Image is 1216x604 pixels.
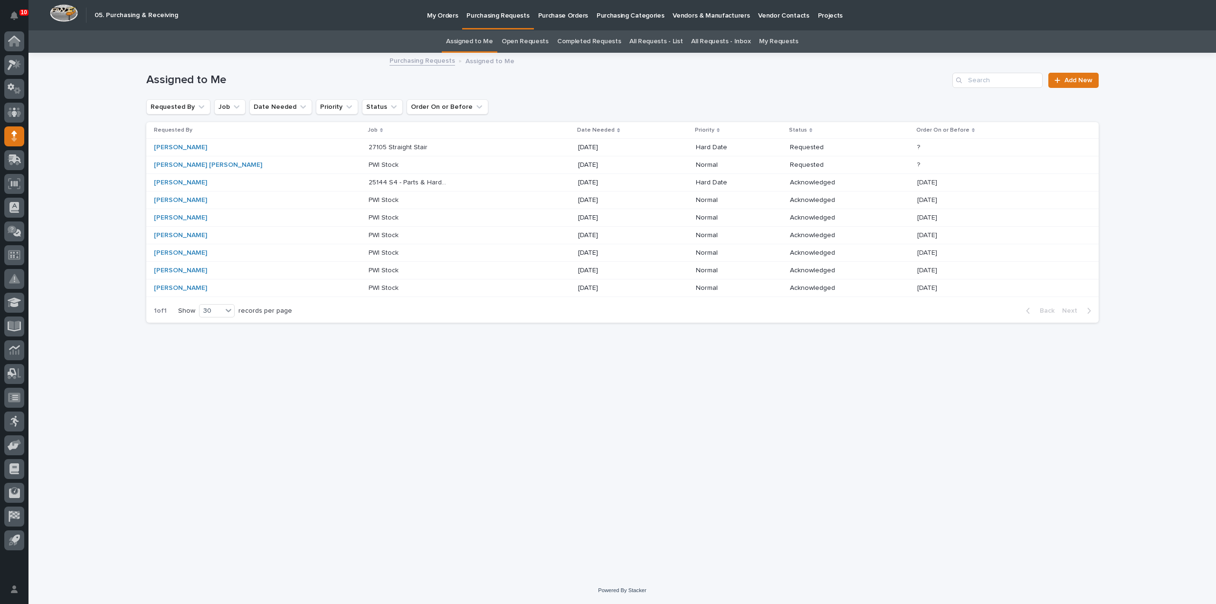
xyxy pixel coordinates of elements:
[1058,307,1099,315] button: Next
[12,11,24,27] div: Notifications10
[629,30,683,53] a: All Requests - List
[578,267,657,275] p: [DATE]
[1064,77,1092,84] span: Add New
[316,99,358,115] button: Priority
[146,156,1099,174] tr: [PERSON_NAME] [PERSON_NAME] PWI StockPWI Stock [DATE]NormalRequested??
[362,99,403,115] button: Status
[146,73,949,87] h1: Assigned to Me
[696,214,775,222] p: Normal
[578,179,657,187] p: [DATE]
[790,196,869,204] p: Acknowledged
[578,161,657,169] p: [DATE]
[790,267,869,275] p: Acknowledged
[917,194,939,204] p: [DATE]
[369,212,400,222] p: PWI Stock
[1062,307,1083,315] span: Next
[578,196,657,204] p: [DATE]
[21,9,27,16] p: 10
[407,99,488,115] button: Order On or Before
[696,144,775,152] p: Hard Date
[146,299,174,323] p: 1 of 1
[146,244,1099,262] tr: [PERSON_NAME] PWI StockPWI Stock [DATE]NormalAcknowledged[DATE][DATE]
[146,192,1099,209] tr: [PERSON_NAME] PWI StockPWI Stock [DATE]NormalAcknowledged[DATE][DATE]
[578,144,657,152] p: [DATE]
[154,267,207,275] a: [PERSON_NAME]
[917,247,939,257] p: [DATE]
[178,307,195,315] p: Show
[154,144,207,152] a: [PERSON_NAME]
[369,247,400,257] p: PWI Stock
[369,159,400,169] p: PWI Stock
[696,284,775,292] p: Normal
[695,125,714,135] p: Priority
[369,230,400,240] p: PWI Stock
[917,230,939,240] p: [DATE]
[369,282,400,292] p: PWI Stock
[696,179,775,187] p: Hard Date
[578,284,657,292] p: [DATE]
[146,262,1099,279] tr: [PERSON_NAME] PWI StockPWI Stock [DATE]NormalAcknowledged[DATE][DATE]
[154,284,207,292] a: [PERSON_NAME]
[369,142,429,152] p: 27105 Straight Stair
[696,231,775,240] p: Normal
[916,125,969,135] p: Order On or Before
[146,99,210,115] button: Requested By
[598,587,646,593] a: Powered By Stacker
[95,11,178,19] h2: 05. Purchasing & Receiving
[369,177,450,187] p: 25144 S4 - Parts & Hardware
[1018,307,1058,315] button: Back
[790,284,869,292] p: Acknowledged
[214,99,246,115] button: Job
[1048,73,1098,88] a: Add New
[146,209,1099,227] tr: [PERSON_NAME] PWI StockPWI Stock [DATE]NormalAcknowledged[DATE][DATE]
[369,194,400,204] p: PWI Stock
[917,265,939,275] p: [DATE]
[146,174,1099,192] tr: [PERSON_NAME] 25144 S4 - Parts & Hardware25144 S4 - Parts & Hardware [DATE]Hard DateAcknowledged[...
[154,249,207,257] a: [PERSON_NAME]
[917,142,922,152] p: ?
[696,249,775,257] p: Normal
[146,139,1099,156] tr: [PERSON_NAME] 27105 Straight Stair27105 Straight Stair [DATE]Hard DateRequested??
[696,161,775,169] p: Normal
[465,55,514,66] p: Assigned to Me
[790,249,869,257] p: Acknowledged
[759,30,798,53] a: My Requests
[789,125,807,135] p: Status
[154,196,207,204] a: [PERSON_NAME]
[1034,307,1054,315] span: Back
[578,249,657,257] p: [DATE]
[389,55,455,66] a: Purchasing Requests
[154,231,207,240] a: [PERSON_NAME]
[557,30,621,53] a: Completed Requests
[790,179,869,187] p: Acknowledged
[696,196,775,204] p: Normal
[917,177,939,187] p: [DATE]
[249,99,312,115] button: Date Needed
[577,125,615,135] p: Date Needed
[952,73,1043,88] input: Search
[154,214,207,222] a: [PERSON_NAME]
[696,267,775,275] p: Normal
[917,212,939,222] p: [DATE]
[154,125,192,135] p: Requested By
[790,144,869,152] p: Requested
[199,306,222,316] div: 30
[154,179,207,187] a: [PERSON_NAME]
[50,4,78,22] img: Workspace Logo
[146,227,1099,244] tr: [PERSON_NAME] PWI StockPWI Stock [DATE]NormalAcknowledged[DATE][DATE]
[790,214,869,222] p: Acknowledged
[790,161,869,169] p: Requested
[154,161,262,169] a: [PERSON_NAME] [PERSON_NAME]
[502,30,549,53] a: Open Requests
[578,231,657,240] p: [DATE]
[446,30,493,53] a: Assigned to Me
[368,125,378,135] p: Job
[917,159,922,169] p: ?
[917,282,939,292] p: [DATE]
[369,265,400,275] p: PWI Stock
[578,214,657,222] p: [DATE]
[790,231,869,240] p: Acknowledged
[146,279,1099,297] tr: [PERSON_NAME] PWI StockPWI Stock [DATE]NormalAcknowledged[DATE][DATE]
[238,307,292,315] p: records per page
[4,6,24,26] button: Notifications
